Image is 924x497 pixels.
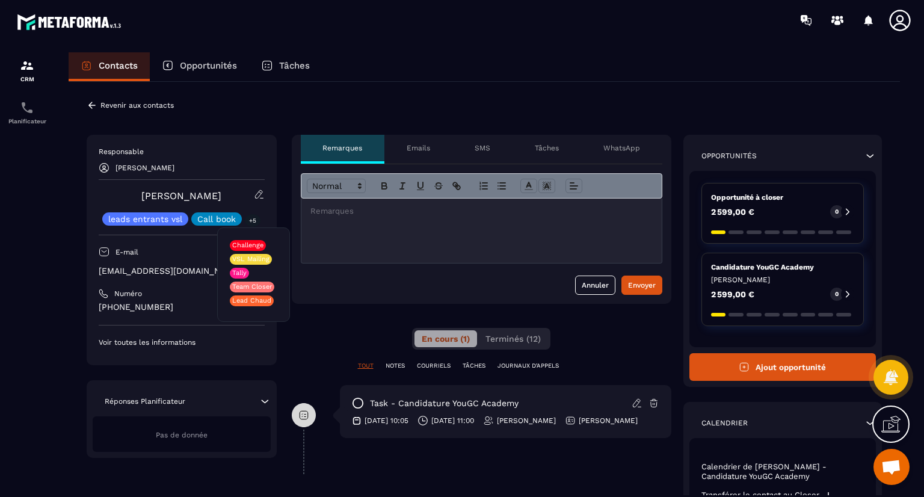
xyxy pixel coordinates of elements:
[603,143,640,153] p: WhatsApp
[407,143,430,153] p: Emails
[17,11,125,33] img: logo
[628,279,656,291] div: Envoyer
[485,334,541,344] span: Terminés (12)
[414,330,477,347] button: En cours (1)
[232,241,263,250] p: Challenge
[701,418,748,428] p: Calendrier
[232,255,269,264] p: VSL Mailing
[3,76,51,82] p: CRM
[711,208,754,216] p: 2 599,00 €
[100,101,174,110] p: Revenir aux contacts
[232,283,272,291] p: Team Closer
[711,290,754,298] p: 2 599,00 €
[20,58,34,73] img: formation
[99,338,265,347] p: Voir toutes les informations
[835,208,839,216] p: 0
[20,100,34,115] img: scheduler
[835,290,839,298] p: 0
[431,416,474,425] p: [DATE] 11:00
[197,215,236,223] p: Call book
[3,49,51,91] a: formationformationCRM
[99,301,265,313] p: [PHONE_NUMBER]
[689,353,876,381] button: Ajout opportunité
[249,52,322,81] a: Tâches
[575,276,615,295] button: Annuler
[114,289,142,298] p: Numéro
[497,362,559,370] p: JOURNAUX D'APPELS
[232,269,247,277] p: Tally
[422,334,470,344] span: En cours (1)
[322,143,362,153] p: Remarques
[711,193,855,202] p: Opportunité à closer
[701,151,757,161] p: Opportunités
[115,164,174,172] p: [PERSON_NAME]
[463,362,485,370] p: TÂCHES
[232,297,271,305] p: Lead Chaud
[711,262,855,272] p: Candidature YouGC Academy
[108,215,182,223] p: leads entrants vsl
[579,416,638,425] p: [PERSON_NAME]
[873,449,910,485] div: Ouvrir le chat
[358,362,374,370] p: TOUT
[3,118,51,125] p: Planificateur
[99,265,265,277] p: [EMAIL_ADDRESS][DOMAIN_NAME]
[3,91,51,134] a: schedulerschedulerPlanificateur
[711,275,855,285] p: [PERSON_NAME]
[475,143,490,153] p: SMS
[141,190,221,202] a: [PERSON_NAME]
[156,431,208,439] span: Pas de donnée
[150,52,249,81] a: Opportunités
[535,143,559,153] p: Tâches
[115,247,138,257] p: E-mail
[365,416,408,425] p: [DATE] 10:05
[99,147,265,156] p: Responsable
[370,398,519,409] p: task - Candidature YouGC Academy
[105,397,185,406] p: Réponses Planificateur
[69,52,150,81] a: Contacts
[180,60,237,71] p: Opportunités
[621,276,662,295] button: Envoyer
[386,362,405,370] p: NOTES
[478,330,548,347] button: Terminés (12)
[279,60,310,71] p: Tâches
[99,60,138,71] p: Contacts
[417,362,451,370] p: COURRIELS
[701,462,864,481] p: Calendrier de [PERSON_NAME] - Candidature YouGC Academy
[497,416,556,425] p: [PERSON_NAME]
[245,214,260,227] p: +5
